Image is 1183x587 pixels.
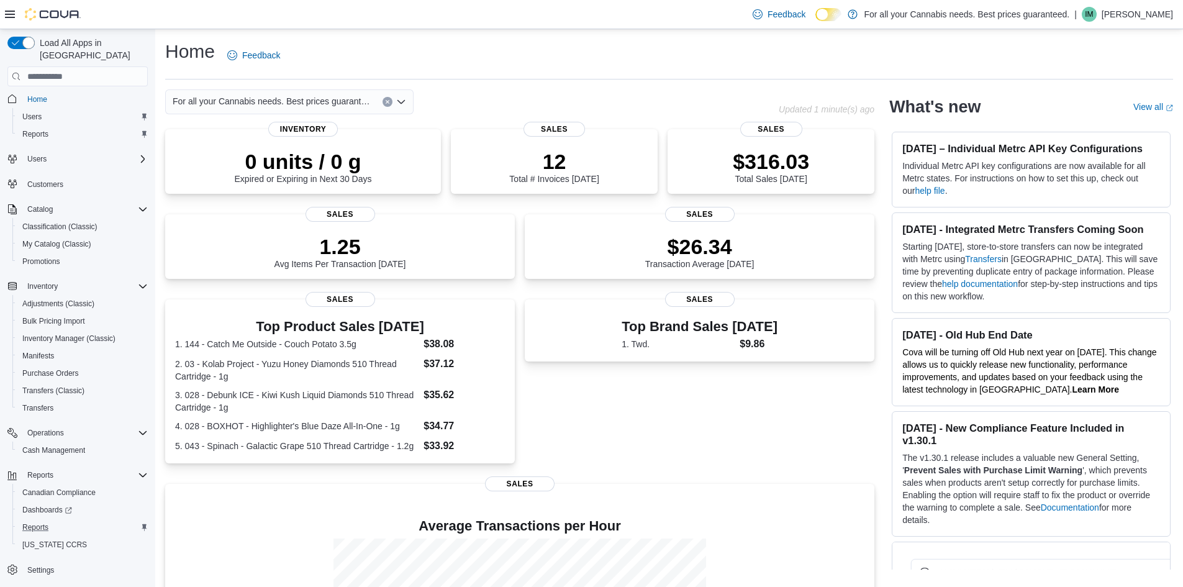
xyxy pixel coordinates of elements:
[2,424,153,442] button: Operations
[17,348,59,363] a: Manifests
[22,386,84,396] span: Transfers (Classic)
[1072,385,1119,394] a: Learn More
[864,7,1069,22] p: For all your Cannabis needs. Best prices guaranteed.
[12,125,153,143] button: Reports
[17,254,148,269] span: Promotions
[396,97,406,107] button: Open list of options
[175,338,419,350] dt: 1. 144 - Catch Me Outside - Couch Potato 3.5g
[779,104,874,114] p: Updated 1 minute(s) ago
[17,485,101,500] a: Canadian Compliance
[17,127,53,142] a: Reports
[12,365,153,382] button: Purchase Orders
[22,129,48,139] span: Reports
[22,202,148,217] span: Catalog
[1074,7,1077,22] p: |
[25,8,81,20] img: Cova
[509,149,599,174] p: 12
[17,537,92,552] a: [US_STATE] CCRS
[22,562,148,578] span: Settings
[12,295,153,312] button: Adjustments (Classic)
[965,254,1002,264] a: Transfers
[2,201,153,218] button: Catalog
[17,520,148,535] span: Reports
[17,109,47,124] a: Users
[12,330,153,347] button: Inventory Manager (Classic)
[17,219,148,234] span: Classification (Classic)
[902,452,1160,526] p: The v1.30.1 release includes a valuable new General Setting, ' ', which prevents sales when produ...
[1102,7,1173,22] p: [PERSON_NAME]
[175,389,419,414] dt: 3. 028 - Debunk ICE - Kiwi Kush Liquid Diamonds 510 Thread Cartridge - 1g
[27,204,53,214] span: Catalog
[383,97,392,107] button: Clear input
[12,501,153,519] a: Dashboards
[12,484,153,501] button: Canadian Compliance
[748,2,810,27] a: Feedback
[17,237,148,252] span: My Catalog (Classic)
[22,222,97,232] span: Classification (Classic)
[17,401,58,416] a: Transfers
[306,292,375,307] span: Sales
[12,399,153,417] button: Transfers
[22,177,68,192] a: Customers
[17,314,148,329] span: Bulk Pricing Import
[12,312,153,330] button: Bulk Pricing Import
[17,237,96,252] a: My Catalog (Classic)
[22,425,148,440] span: Operations
[902,223,1160,235] h3: [DATE] - Integrated Metrc Transfers Coming Soon
[22,563,59,578] a: Settings
[12,536,153,553] button: [US_STATE] CCRS
[12,347,153,365] button: Manifests
[235,149,372,174] p: 0 units / 0 g
[902,142,1160,155] h3: [DATE] – Individual Metrc API Key Configurations
[1085,7,1093,22] span: IM
[2,89,153,107] button: Home
[1082,7,1097,22] div: Ian Mullan
[17,401,148,416] span: Transfers
[17,331,148,346] span: Inventory Manager (Classic)
[22,334,116,344] span: Inventory Manager (Classic)
[740,122,802,137] span: Sales
[35,37,148,61] span: Load All Apps in [GEOGRAPHIC_DATA]
[17,296,99,311] a: Adjustments (Classic)
[12,108,153,125] button: Users
[2,561,153,579] button: Settings
[2,466,153,484] button: Reports
[27,470,53,480] span: Reports
[22,112,42,122] span: Users
[22,91,148,106] span: Home
[17,109,148,124] span: Users
[485,476,555,491] span: Sales
[17,537,148,552] span: Washington CCRS
[902,240,1160,303] p: Starting [DATE], store-to-store transfers can now be integrated with Metrc using in [GEOGRAPHIC_D...
[12,519,153,536] button: Reports
[17,443,148,458] span: Cash Management
[235,149,372,184] div: Expired or Expiring in Next 30 Days
[17,254,65,269] a: Promotions
[424,388,505,403] dd: $35.62
[222,43,285,68] a: Feedback
[17,503,77,517] a: Dashboards
[27,94,47,104] span: Home
[1133,102,1173,112] a: View allExternal link
[22,351,54,361] span: Manifests
[306,207,375,222] span: Sales
[17,127,148,142] span: Reports
[424,357,505,371] dd: $37.12
[17,331,120,346] a: Inventory Manager (Classic)
[17,366,84,381] a: Purchase Orders
[175,519,864,534] h4: Average Transactions per Hour
[17,366,148,381] span: Purchase Orders
[27,180,63,189] span: Customers
[22,239,91,249] span: My Catalog (Classic)
[733,149,809,184] div: Total Sales [DATE]
[2,175,153,193] button: Customers
[27,154,47,164] span: Users
[22,445,85,455] span: Cash Management
[424,419,505,434] dd: $34.77
[2,150,153,168] button: Users
[274,234,406,259] p: 1.25
[22,299,94,309] span: Adjustments (Classic)
[740,337,777,352] dd: $9.86
[22,403,53,413] span: Transfers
